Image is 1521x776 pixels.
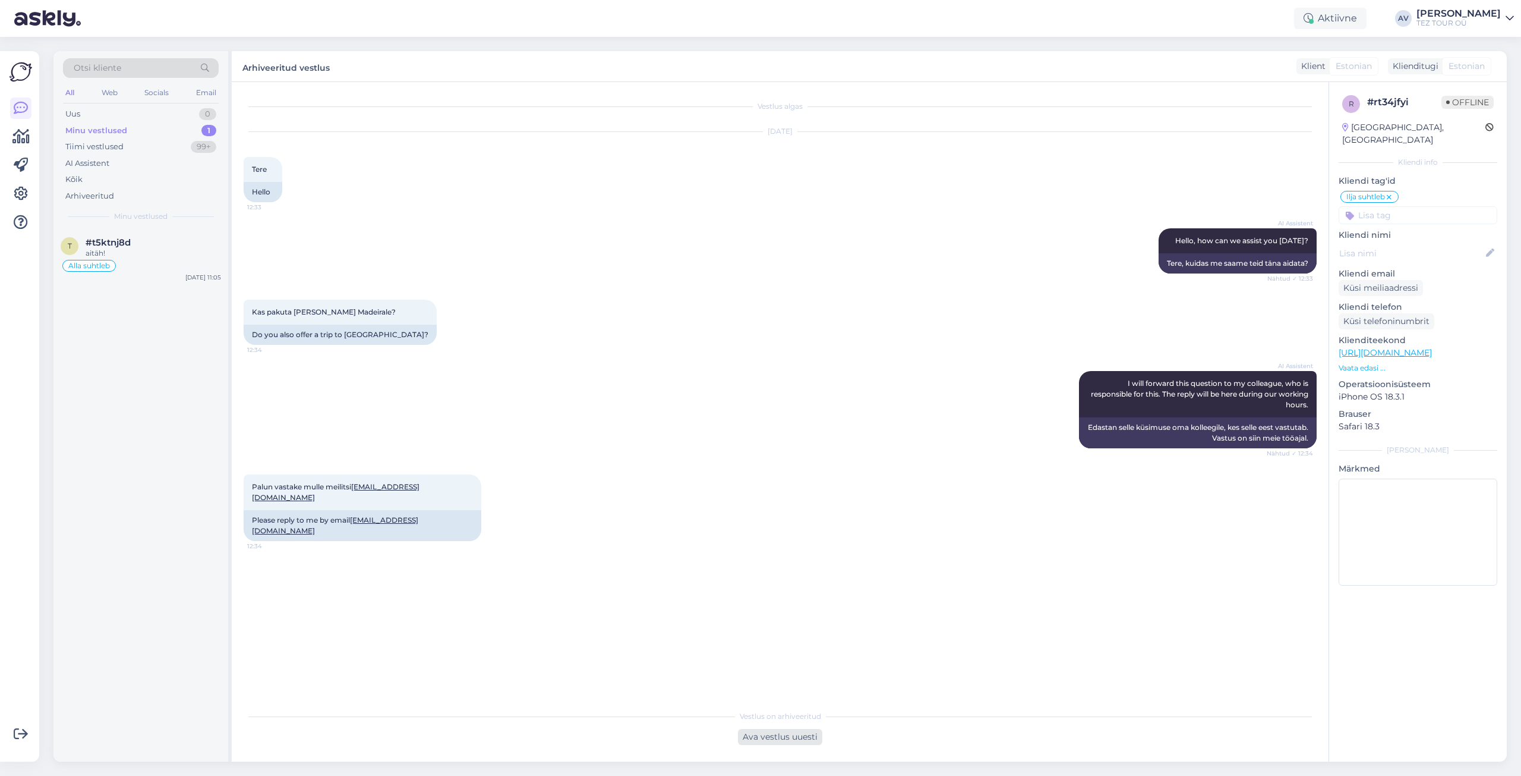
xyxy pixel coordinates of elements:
[1339,463,1497,475] p: Märkmed
[99,85,120,100] div: Web
[1268,362,1313,370] span: AI Assistent
[1175,236,1308,245] span: Hello, how can we assist you [DATE]?
[201,125,216,137] div: 1
[1342,121,1485,146] div: [GEOGRAPHIC_DATA], [GEOGRAPHIC_DATA]
[1339,378,1497,391] p: Operatsioonisüsteem
[142,85,171,100] div: Socials
[191,141,216,153] div: 99+
[1339,363,1497,373] p: Vaata edasi ...
[63,85,77,100] div: All
[1388,60,1438,73] div: Klienditugi
[1416,18,1501,28] div: TEZ TOUR OÜ
[1339,313,1434,329] div: Küsi telefoninumbrit
[1296,60,1326,73] div: Klient
[1079,417,1317,448] div: Edastan selle küsimuse oma kolleegile, kes selle eest vastutab. Vastus on siin meie tööajal.
[1339,157,1497,168] div: Kliendi info
[1339,347,1432,358] a: [URL][DOMAIN_NAME]
[1294,8,1367,29] div: Aktiivne
[1339,334,1497,347] p: Klienditeekond
[242,58,330,74] label: Arhiveeritud vestlus
[199,108,216,120] div: 0
[1268,219,1313,228] span: AI Assistent
[1336,60,1372,73] span: Estonian
[65,125,127,137] div: Minu vestlused
[252,165,267,174] span: Tere
[10,61,32,83] img: Askly Logo
[740,711,821,722] span: Vestlus on arhiveeritud
[244,325,437,345] div: Do you also offer a trip to [GEOGRAPHIC_DATA]?
[74,62,121,74] span: Otsi kliente
[1339,229,1497,241] p: Kliendi nimi
[247,203,292,212] span: 12:33
[1441,96,1494,109] span: Offline
[1416,9,1514,28] a: [PERSON_NAME]TEZ TOUR OÜ
[1267,449,1313,458] span: Nähtud ✓ 12:34
[1091,379,1310,409] span: I will forward this question to my colleague, who is responsible for this. The reply will be here...
[1339,408,1497,420] p: Brauser
[244,101,1317,112] div: Vestlus algas
[1159,253,1317,274] div: Tere, kuidas me saame teid täna aidata?
[252,482,419,502] span: Palun vastake mulle meilitsi
[1367,95,1441,109] div: # rt34jfyi
[65,141,124,153] div: Tiimi vestlused
[1395,10,1412,27] div: AV
[1416,9,1501,18] div: [PERSON_NAME]
[65,108,80,120] div: Uus
[1267,274,1313,283] span: Nähtud ✓ 12:33
[244,510,481,541] div: Please reply to me by email
[1339,206,1497,224] input: Lisa tag
[1339,420,1497,433] p: Safari 18.3
[1339,280,1423,296] div: Küsi meiliaadressi
[244,126,1317,137] div: [DATE]
[1346,193,1385,200] span: Ilja suhtleb
[68,241,72,250] span: t
[1339,268,1497,280] p: Kliendi email
[1339,391,1497,403] p: iPhone OS 18.3.1
[1449,60,1485,73] span: Estonian
[65,190,114,202] div: Arhiveeritud
[247,542,292,551] span: 12:34
[86,248,221,259] div: aitäh!
[194,85,219,100] div: Email
[1339,247,1484,260] input: Lisa nimi
[1339,301,1497,313] p: Kliendi telefon
[65,158,109,169] div: AI Assistent
[1339,175,1497,187] p: Kliendi tag'id
[247,345,292,354] span: 12:34
[244,182,282,202] div: Hello
[252,307,396,316] span: Kas pakuta [PERSON_NAME] Madeirale?
[738,729,822,745] div: Ava vestlus uuesti
[1339,445,1497,455] div: [PERSON_NAME]
[65,174,83,186] div: Kõik
[86,237,131,248] span: #t5ktnj8d
[68,262,110,269] span: Alla suhtleb
[114,211,168,222] span: Minu vestlused
[1349,99,1354,108] span: r
[185,273,221,282] div: [DATE] 11:05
